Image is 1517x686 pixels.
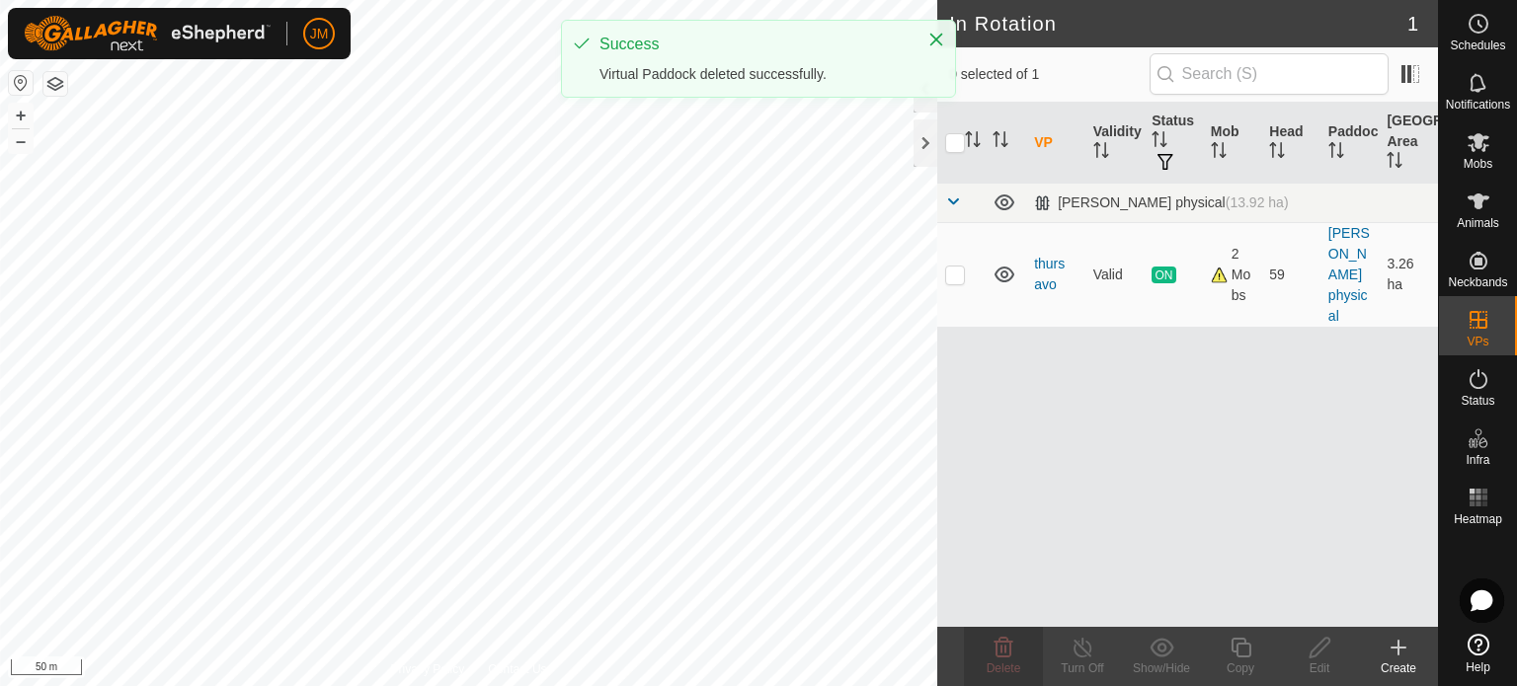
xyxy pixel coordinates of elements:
button: – [9,129,33,153]
td: 59 [1261,222,1320,327]
div: Show/Hide [1122,659,1201,677]
input: Search (S) [1150,53,1389,95]
span: Status [1461,395,1494,407]
span: VPs [1467,336,1488,347]
div: 2 Mobs [1211,244,1254,306]
h2: In Rotation [949,12,1407,36]
span: 0 selected of 1 [949,64,1149,85]
button: Close [922,26,950,53]
div: Create [1359,659,1438,677]
span: Infra [1466,454,1489,466]
p-sorticon: Activate to sort [1269,145,1285,161]
span: (13.92 ha) [1226,194,1289,210]
p-sorticon: Activate to sort [1152,134,1167,150]
th: Paddock [1320,103,1380,184]
a: [PERSON_NAME] physical [1328,225,1370,324]
p-sorticon: Activate to sort [1328,145,1344,161]
th: Validity [1085,103,1145,184]
span: Heatmap [1454,513,1502,525]
p-sorticon: Activate to sort [965,134,981,150]
span: Notifications [1446,99,1510,111]
img: Gallagher Logo [24,16,271,51]
td: 3.26 ha [1379,222,1438,327]
div: Copy [1201,659,1280,677]
p-sorticon: Activate to sort [993,134,1008,150]
div: Virtual Paddock deleted successfully. [599,64,908,85]
span: Help [1466,661,1490,673]
button: Map Layers [43,72,67,96]
span: ON [1152,267,1175,283]
th: Head [1261,103,1320,184]
span: Schedules [1450,39,1505,51]
a: thurs avo [1034,256,1065,292]
span: JM [310,24,329,44]
a: Help [1439,626,1517,681]
div: [PERSON_NAME] physical [1034,194,1288,211]
button: + [9,104,33,127]
td: Valid [1085,222,1145,327]
span: Mobs [1464,158,1492,170]
div: Turn Off [1043,659,1122,677]
span: Neckbands [1448,276,1507,288]
button: Reset Map [9,71,33,95]
a: Privacy Policy [391,660,465,678]
span: Animals [1457,217,1499,229]
div: Success [599,33,908,56]
span: 1 [1407,9,1418,38]
p-sorticon: Activate to sort [1387,155,1402,171]
p-sorticon: Activate to sort [1211,145,1227,161]
span: Delete [987,661,1021,675]
th: VP [1026,103,1085,184]
a: Contact Us [488,660,546,678]
th: Status [1144,103,1203,184]
th: [GEOGRAPHIC_DATA] Area [1379,103,1438,184]
p-sorticon: Activate to sort [1093,145,1109,161]
div: Edit [1280,659,1359,677]
th: Mob [1203,103,1262,184]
